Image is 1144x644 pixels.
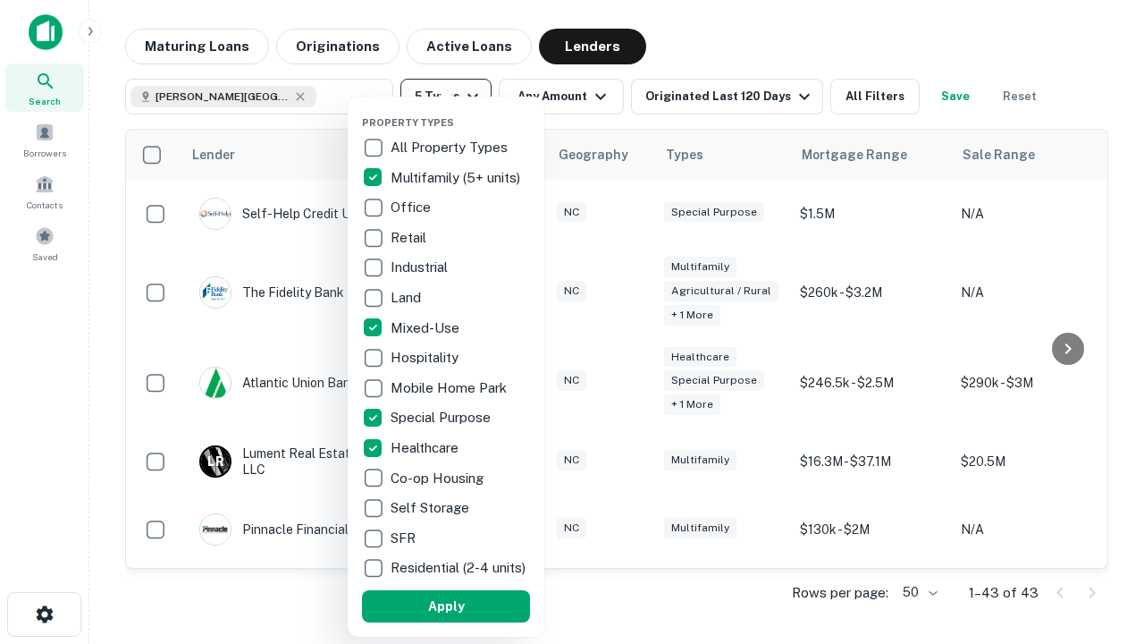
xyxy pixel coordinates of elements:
p: Hospitality [391,347,462,369]
p: Mobile Home Park [391,377,510,399]
p: All Property Types [391,137,511,158]
p: Multifamily (5+ units) [391,167,524,189]
p: Industrial [391,257,451,278]
button: Apply [362,590,530,623]
p: Retail [391,227,430,249]
p: Land [391,287,425,309]
iframe: Chat Widget [1055,501,1144,587]
span: Property Types [362,117,454,128]
p: Mixed-Use [391,318,463,339]
p: SFR [391,528,419,549]
p: Healthcare [391,437,462,459]
p: Residential (2-4 units) [391,557,529,579]
p: Office [391,197,434,218]
p: Co-op Housing [391,468,487,489]
p: Special Purpose [391,407,494,428]
p: Self Storage [391,497,473,519]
